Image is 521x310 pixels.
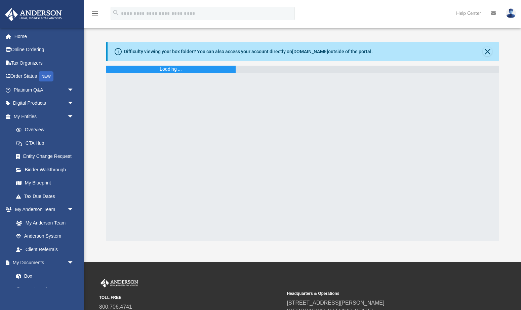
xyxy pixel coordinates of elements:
a: My Anderson Teamarrow_drop_down [5,203,81,216]
span: arrow_drop_down [67,256,81,270]
a: Home [5,30,84,43]
div: NEW [39,71,53,81]
a: Binder Walkthrough [9,163,84,176]
i: search [112,9,120,16]
span: arrow_drop_down [67,203,81,217]
small: TOLL FREE [99,295,282,301]
img: Anderson Advisors Platinum Portal [99,279,139,287]
button: Close [483,47,492,56]
a: Anderson System [9,230,81,243]
a: Box [9,269,77,283]
a: My Blueprint [9,176,81,190]
a: Platinum Q&Aarrow_drop_down [5,83,84,97]
a: Entity Change Request [9,150,84,163]
a: Tax Due Dates [9,190,84,203]
a: [STREET_ADDRESS][PERSON_NAME] [287,300,385,306]
span: arrow_drop_down [67,83,81,97]
a: Overview [9,123,84,137]
a: Meeting Minutes [9,283,81,296]
img: Anderson Advisors Platinum Portal [3,8,64,21]
a: Order StatusNEW [5,70,84,83]
a: My Documentsarrow_drop_down [5,256,81,270]
a: My Entitiesarrow_drop_down [5,110,84,123]
a: My Anderson Team [9,216,77,230]
small: Headquarters & Operations [287,290,470,297]
i: menu [91,9,99,18]
a: [DOMAIN_NAME] [292,49,328,54]
a: Digital Productsarrow_drop_down [5,97,84,110]
a: menu [91,13,99,18]
a: 800.706.4741 [99,304,132,310]
div: Difficulty viewing your box folder? You can also access your account directly on outside of the p... [124,48,373,55]
img: User Pic [506,8,516,18]
div: Loading ... [160,66,182,73]
a: Client Referrals [9,243,81,256]
span: arrow_drop_down [67,97,81,110]
span: arrow_drop_down [67,110,81,124]
a: CTA Hub [9,136,84,150]
a: Online Ordering [5,43,84,57]
a: Tax Organizers [5,56,84,70]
